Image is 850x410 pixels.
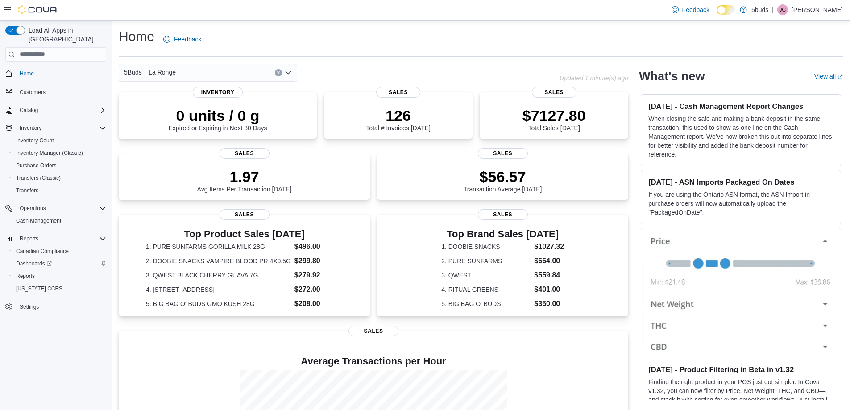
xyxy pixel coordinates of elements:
[20,303,39,311] span: Settings
[441,285,531,294] dt: 4. RITUAL GREENS
[160,30,205,48] a: Feedback
[146,271,291,280] dt: 3. QWEST BLACK CHERRY GUAVA 7G
[772,4,774,15] p: |
[294,270,343,281] dd: $279.92
[12,135,58,146] a: Inventory Count
[294,298,343,309] dd: $208.00
[522,107,586,132] div: Total Sales [DATE]
[20,235,38,242] span: Reports
[285,69,292,76] button: Open list of options
[2,232,110,245] button: Reports
[16,68,37,79] a: Home
[12,148,87,158] a: Inventory Manager (Classic)
[16,137,54,144] span: Inventory Count
[16,302,42,312] a: Settings
[717,5,735,15] input: Dark Mode
[12,135,106,146] span: Inventory Count
[348,326,398,336] span: Sales
[648,178,833,186] h3: [DATE] - ASN Imports Packaged On Dates
[2,85,110,98] button: Customers
[441,271,531,280] dt: 3. QWEST
[169,107,267,132] div: Expired or Expiring in Next 30 Days
[441,299,531,308] dt: 5. BIG BAG O' BUDS
[16,87,49,98] a: Customers
[16,123,106,133] span: Inventory
[20,124,41,132] span: Inventory
[441,242,531,251] dt: 1. DOOBIE SNACKS
[16,105,106,116] span: Catalog
[193,87,243,98] span: Inventory
[2,202,110,215] button: Operations
[16,203,50,214] button: Operations
[197,168,292,186] p: 1.97
[441,257,531,265] dt: 2. PURE SUNFARMS
[441,229,564,240] h3: Top Brand Sales [DATE]
[12,258,106,269] span: Dashboards
[648,365,833,374] h3: [DATE] - Product Filtering in Beta in v1.32
[20,205,46,212] span: Operations
[838,74,843,79] svg: External link
[12,271,38,282] a: Reports
[12,283,106,294] span: Washington CCRS
[16,248,69,255] span: Canadian Compliance
[9,257,110,270] a: Dashboards
[376,87,421,98] span: Sales
[2,104,110,116] button: Catalog
[16,260,52,267] span: Dashboards
[16,233,42,244] button: Reports
[682,5,709,14] span: Feedback
[169,107,267,124] p: 0 units / 0 g
[534,241,564,252] dd: $1027.32
[16,86,106,97] span: Customers
[12,215,65,226] a: Cash Management
[16,123,45,133] button: Inventory
[9,134,110,147] button: Inventory Count
[366,107,430,124] p: 126
[220,209,270,220] span: Sales
[478,209,528,220] span: Sales
[20,70,34,77] span: Home
[792,4,843,15] p: [PERSON_NAME]
[648,114,833,159] p: When closing the safe and making a bank deposit in the same transaction, this used to show as one...
[532,87,576,98] span: Sales
[174,35,201,44] span: Feedback
[12,160,60,171] a: Purchase Orders
[12,215,106,226] span: Cash Management
[648,102,833,111] h3: [DATE] - Cash Management Report Changes
[777,4,788,15] div: Justyn Challis
[16,285,62,292] span: [US_STATE] CCRS
[294,256,343,266] dd: $299.80
[668,1,713,19] a: Feedback
[522,107,586,124] p: $7127.80
[12,258,55,269] a: Dashboards
[16,233,106,244] span: Reports
[146,242,291,251] dt: 1. PURE SUNFARMS GORILLA MILK 28G
[275,69,282,76] button: Clear input
[146,299,291,308] dt: 5. BIG BAG O' BUDS GMO KUSH 28G
[16,68,106,79] span: Home
[814,73,843,80] a: View allExternal link
[9,159,110,172] button: Purchase Orders
[12,148,106,158] span: Inventory Manager (Classic)
[294,241,343,252] dd: $496.00
[12,246,72,257] a: Canadian Compliance
[12,271,106,282] span: Reports
[780,4,786,15] span: JC
[9,172,110,184] button: Transfers (Classic)
[2,67,110,80] button: Home
[12,173,64,183] a: Transfers (Classic)
[16,203,106,214] span: Operations
[9,270,110,282] button: Reports
[648,190,833,217] p: If you are using the Ontario ASN format, the ASN Import in purchase orders will now automatically...
[119,28,154,46] h1: Home
[12,173,106,183] span: Transfers (Classic)
[464,168,542,186] p: $56.57
[478,148,528,159] span: Sales
[366,107,430,132] div: Total # Invoices [DATE]
[146,285,291,294] dt: 4. [STREET_ADDRESS]
[20,107,38,114] span: Catalog
[12,160,106,171] span: Purchase Orders
[12,185,106,196] span: Transfers
[124,67,176,78] span: 5Buds – La Ronge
